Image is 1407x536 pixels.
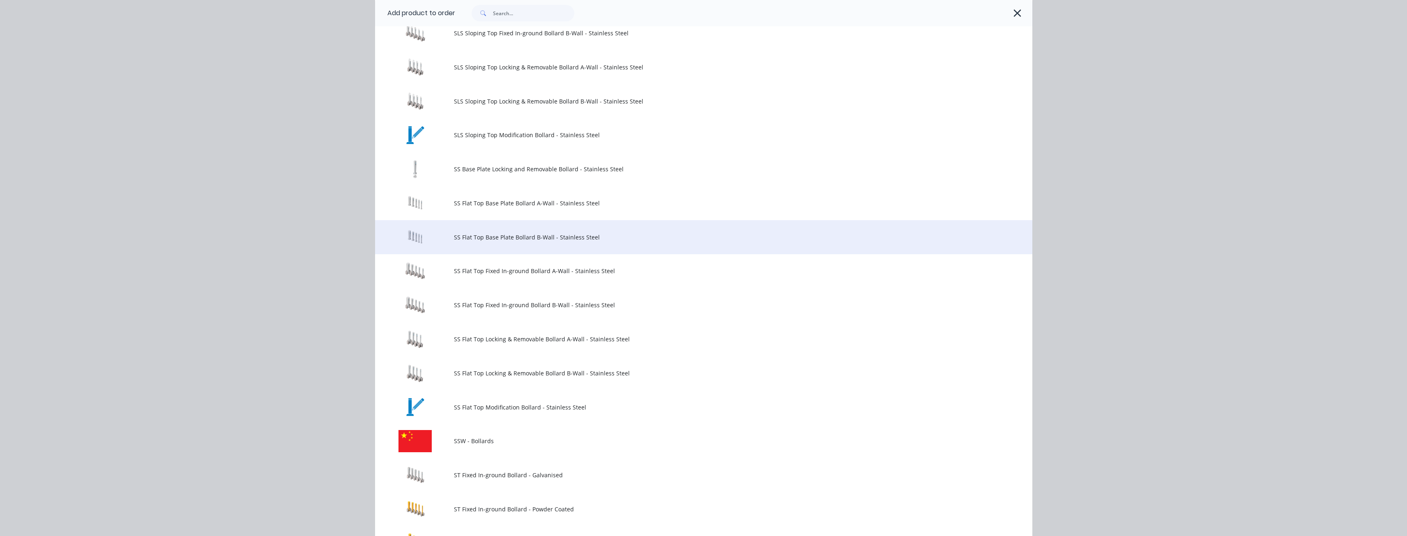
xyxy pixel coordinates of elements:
span: SLS Sloping Top Fixed In-ground Bollard B-Wall - Stainless Steel [454,29,917,37]
span: SS Flat Top Fixed In-ground Bollard A-Wall - Stainless Steel [454,267,917,275]
span: SSW - Bollards [454,437,917,445]
span: SLS Sloping Top Locking & Removable Bollard A-Wall - Stainless Steel [454,63,917,71]
span: SS Flat Top Modification Bollard - Stainless Steel [454,403,917,412]
span: SLS Sloping Top Locking & Removable Bollard B-Wall - Stainless Steel [454,97,917,106]
span: SS Flat Top Base Plate Bollard A-Wall - Stainless Steel [454,199,917,207]
span: ST Fixed In-ground Bollard - Powder Coated [454,505,917,513]
span: SS Base Plate Locking and Removable Bollard - Stainless Steel [454,165,917,173]
span: SS Flat Top Fixed In-ground Bollard B-Wall - Stainless Steel [454,301,917,309]
span: SS Flat Top Base Plate Bollard B-Wall - Stainless Steel [454,233,917,242]
span: SS Flat Top Locking & Removable Bollard A-Wall - Stainless Steel [454,335,917,343]
span: SLS Sloping Top Modification Bollard - Stainless Steel [454,131,917,139]
span: ST Fixed In-ground Bollard - Galvanised [454,471,917,479]
input: Search... [493,5,574,21]
span: SS Flat Top Locking & Removable Bollard B-Wall - Stainless Steel [454,369,917,377]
